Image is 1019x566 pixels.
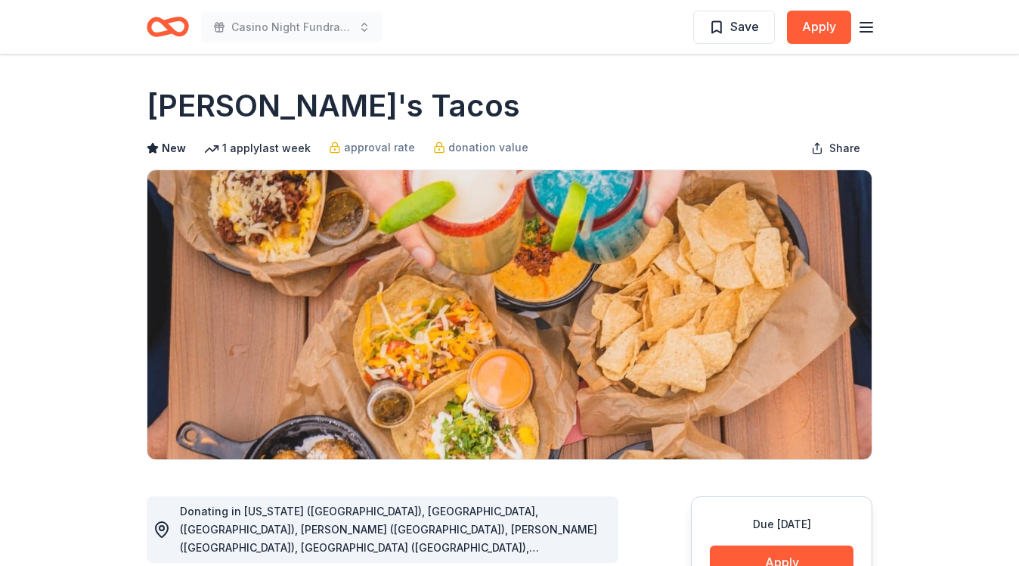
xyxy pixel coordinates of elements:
div: 1 apply last week [204,139,311,157]
button: Apply [787,11,851,44]
span: Casino Night Fundraiser and Silent Auction [231,18,352,36]
span: donation value [448,138,528,157]
h1: [PERSON_NAME]'s Tacos [147,85,520,127]
span: Share [829,139,860,157]
img: Image for Torchy's Tacos [147,170,872,459]
span: Save [730,17,759,36]
button: Share [799,133,872,163]
span: approval rate [344,138,415,157]
span: New [162,139,186,157]
a: donation value [433,138,528,157]
a: Home [147,9,189,45]
div: Due [DATE] [710,515,853,533]
button: Save [693,11,775,44]
a: approval rate [329,138,415,157]
button: Casino Night Fundraiser and Silent Auction [201,12,383,42]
